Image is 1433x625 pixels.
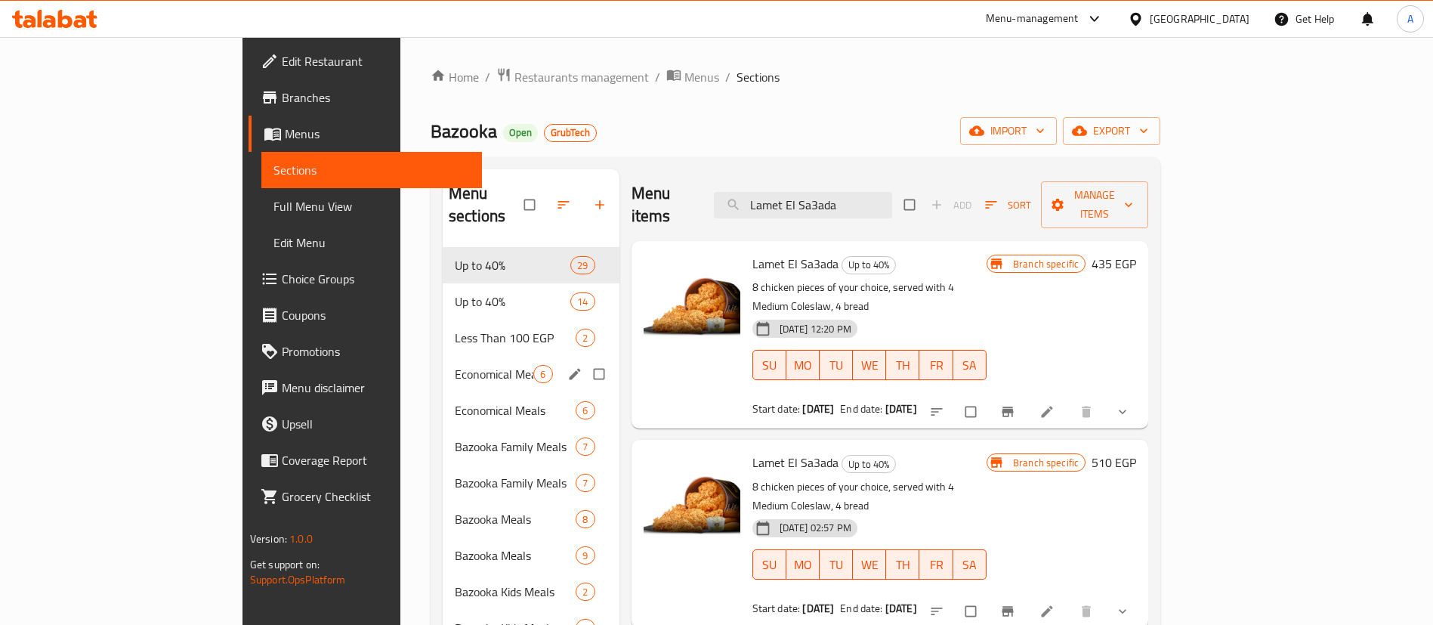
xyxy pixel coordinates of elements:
span: Lamet El Sa3ada [752,252,838,275]
span: Restaurants management [514,68,649,86]
span: Sort [985,196,1031,214]
a: Menus [666,67,719,87]
input: search [714,192,892,218]
span: FR [925,554,947,576]
span: 6 [576,404,594,418]
a: Upsell [249,406,482,442]
a: Edit menu item [1039,404,1058,419]
button: sort-choices [920,395,956,429]
div: items [576,329,595,347]
li: / [655,68,660,86]
a: Edit Restaurant [249,43,482,79]
span: Coverage Report [282,451,470,469]
button: TH [886,549,919,580]
button: WE [853,350,886,380]
span: 1.0.0 [289,529,313,549]
span: TU [826,554,847,576]
span: MO [792,554,814,576]
span: Menu disclaimer [282,379,470,397]
div: Bazooka Kids Meals [455,583,576,601]
span: Open [503,126,538,139]
button: TU [820,549,853,580]
div: Bazooka Family Meals7 [443,429,619,465]
a: Edit menu item [1039,604,1058,619]
div: Menu-management [986,10,1079,28]
span: Version: [250,529,287,549]
span: SA [959,554,981,576]
span: Up to 40% [455,256,570,274]
span: Bazooka Family Meals [455,438,576,456]
span: Sort items [975,193,1041,217]
span: Grocery Checklist [282,487,470,506]
h2: Menu sections [449,182,524,227]
a: Restaurants management [496,67,649,87]
span: Coupons [282,306,470,324]
span: Economical Meals [455,401,576,419]
span: Menus [285,125,470,143]
span: End date: [840,399,882,419]
button: MO [786,350,820,380]
div: items [576,510,595,528]
span: Select section [895,190,927,219]
div: items [570,292,595,311]
span: End date: [840,599,882,618]
button: WE [853,549,886,580]
span: 9 [576,549,594,563]
span: 6 [534,367,551,382]
span: MO [792,354,814,376]
span: FR [925,354,947,376]
span: Sections [737,68,780,86]
span: Bazooka Family Meals [455,474,576,492]
span: Promotions [282,342,470,360]
div: items [576,438,595,456]
span: Up to 40% [842,456,895,473]
button: delete [1070,395,1106,429]
button: export [1063,117,1160,145]
span: export [1075,122,1148,141]
h2: Menu items [632,182,696,227]
div: Economical Meals [455,365,533,383]
div: items [570,256,595,274]
a: Menu disclaimer [249,370,482,406]
a: Edit Menu [261,224,482,261]
span: Full Menu View [273,197,470,215]
a: Support.OpsPlatform [250,570,346,589]
span: SA [959,354,981,376]
div: Economical Meals6edit [443,356,619,392]
span: Less Than 100 EGP [455,329,576,347]
span: Up to 40% [455,292,570,311]
span: Branches [282,88,470,107]
a: Branches [249,79,482,116]
span: [DATE] 12:20 PM [774,322,857,336]
div: Bazooka Family Meals7 [443,465,619,501]
span: Branch specific [1007,456,1085,470]
button: MO [786,549,820,580]
li: / [725,68,730,86]
div: Bazooka Meals8 [443,501,619,537]
span: 7 [576,476,594,490]
span: 14 [571,295,594,309]
span: Select all sections [515,190,547,219]
button: edit [565,364,588,384]
span: Edit Restaurant [282,52,470,70]
span: Edit Menu [273,234,470,252]
a: Coupons [249,297,482,333]
span: Get support on: [250,555,320,574]
span: 7 [576,440,594,454]
div: Bazooka Meals9 [443,537,619,574]
h6: 435 EGP [1092,253,1136,274]
button: SA [953,350,987,380]
span: 2 [576,585,594,599]
div: Up to 40% [842,455,896,473]
span: Branch specific [1007,257,1085,271]
div: items [533,365,552,383]
p: 8 chicken pieces of your choice, served with 4 Medium Coleslaw, 4 bread [752,278,987,316]
nav: breadcrumb [431,67,1160,87]
b: [DATE] [885,599,917,618]
span: Select to update [956,398,988,426]
span: TH [892,354,913,376]
div: Less Than 100 EGP2 [443,320,619,356]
